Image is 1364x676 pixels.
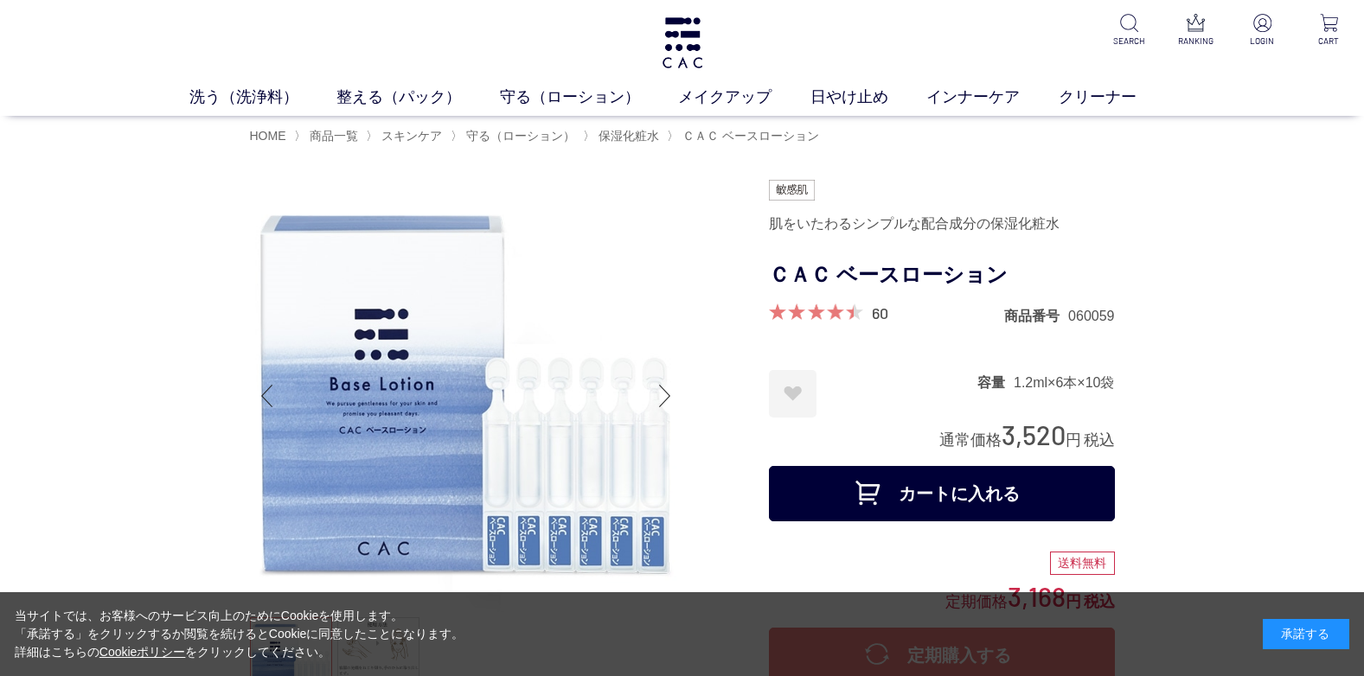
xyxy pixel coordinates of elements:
[810,86,927,109] a: 日やけ止め
[769,256,1115,295] h1: ＣＡＣ ベースローション
[977,373,1014,392] dt: 容量
[595,129,659,143] a: 保湿化粧水
[1108,14,1150,48] a: SEARCH
[1002,418,1066,450] span: 3,520
[583,128,663,144] li: 〉
[945,591,1008,610] span: 定期価格
[306,129,358,143] a: 商品一覧
[294,128,362,144] li: 〉
[679,129,819,143] a: ＣＡＣ ベースローション
[1084,431,1115,449] span: 税込
[250,361,285,430] div: Previous slide
[682,129,819,143] span: ＣＡＣ ベースローション
[872,303,888,322] a: 60
[1066,431,1081,449] span: 円
[250,129,286,143] a: HOME
[463,129,575,143] a: 守る（ローション）
[1308,35,1350,48] p: CART
[310,129,358,143] span: 商品一覧
[500,86,679,109] a: 守る（ローション）
[667,128,823,144] li: 〉
[1241,35,1284,48] p: LOGIN
[1175,14,1217,48] a: RANKING
[451,128,580,144] li: 〉
[1008,580,1066,612] span: 3,168
[336,86,500,109] a: 整える（パック）
[1241,14,1284,48] a: LOGIN
[648,361,682,430] div: Next slide
[1263,619,1349,649] div: 承諾する
[1014,373,1115,392] dd: 1.2ml×6本×10袋
[99,645,186,659] a: Cookieポリシー
[378,129,442,143] a: スキンケア
[466,129,575,143] span: 守る（ローション）
[366,128,446,144] li: 〉
[926,86,1059,109] a: インナーケア
[1068,307,1114,325] dd: 060059
[678,86,810,109] a: メイクアップ
[599,129,659,143] span: 保湿化粧水
[250,180,682,612] img: ＣＡＣ ベースローション
[189,86,337,109] a: 洗う（洗浄料）
[1050,552,1115,576] div: 送料無料
[660,17,705,68] img: logo
[1308,14,1350,48] a: CART
[1004,307,1068,325] dt: 商品番号
[939,431,1002,449] span: 通常価格
[769,180,816,201] img: 敏感肌
[15,607,464,661] div: 当サイトでは、お客様へのサービス向上のためにCookieを使用します。 「承諾する」をクリックするか閲覧を続けるとCookieに同意したことになります。 詳細はこちらの をクリックしてください。
[1175,35,1217,48] p: RANKING
[381,129,442,143] span: スキンケア
[1059,86,1175,109] a: クリーナー
[769,466,1115,521] button: カートに入れる
[1108,35,1150,48] p: SEARCH
[769,370,816,418] a: お気に入りに登録する
[769,209,1115,239] div: 肌をいたわるシンプルな配合成分の保湿化粧水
